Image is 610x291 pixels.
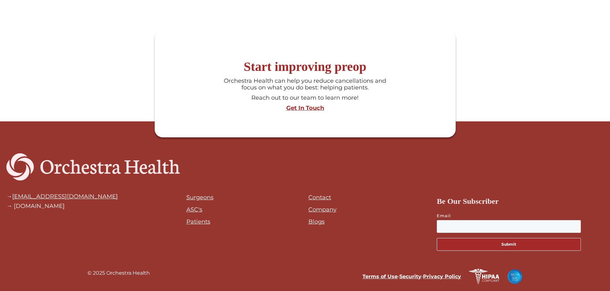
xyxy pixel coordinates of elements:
[437,238,581,251] button: Submit
[186,194,214,201] a: Surgeons
[12,193,118,200] a: [EMAIL_ADDRESS][DOMAIN_NAME]
[362,273,398,280] a: Terms of Use
[308,206,337,213] a: Company
[221,95,389,102] div: Reach out to our team to learn more!
[423,273,461,280] a: Privacy Policy
[437,212,597,219] label: Email
[186,206,202,213] a: ASC's
[308,218,325,225] a: Blogs
[221,78,389,91] div: Orchestra Health can help you reduce cancellations and focus on what you do best: helping patients.
[186,218,210,225] a: Patients
[6,203,118,209] div: → [DOMAIN_NAME]
[437,195,597,207] h4: Be Our Subscriber
[6,193,118,200] div: →
[308,194,331,201] a: Contact
[158,59,452,74] h6: Start improving preop
[399,273,421,280] a: Security
[87,269,150,285] div: © 2025 Orchestra Health
[158,105,452,112] a: Get In Touch
[308,272,461,281] div: • •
